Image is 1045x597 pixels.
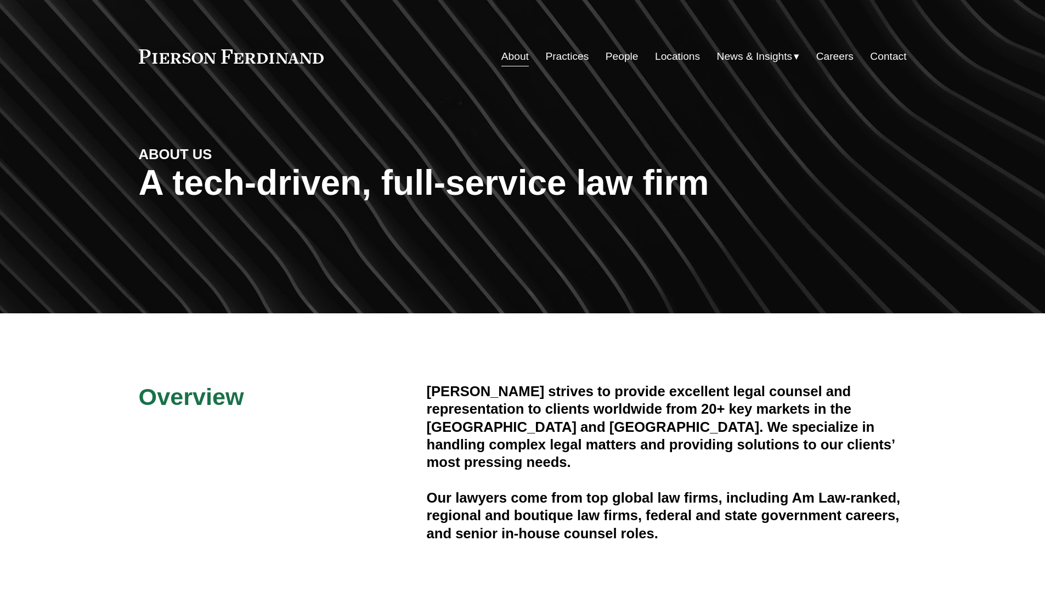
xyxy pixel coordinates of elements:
a: Practices [545,46,589,67]
span: Overview [139,384,244,410]
h4: [PERSON_NAME] strives to provide excellent legal counsel and representation to clients worldwide ... [427,382,907,471]
a: Careers [816,46,854,67]
span: News & Insights [717,47,793,66]
strong: ABOUT US [139,147,212,162]
a: Contact [870,46,906,67]
h4: Our lawyers come from top global law firms, including Am Law-ranked, regional and boutique law fi... [427,489,907,542]
a: People [606,46,639,67]
h1: A tech-driven, full-service law firm [139,163,907,203]
a: folder dropdown [717,46,800,67]
a: Locations [655,46,700,67]
a: About [501,46,529,67]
